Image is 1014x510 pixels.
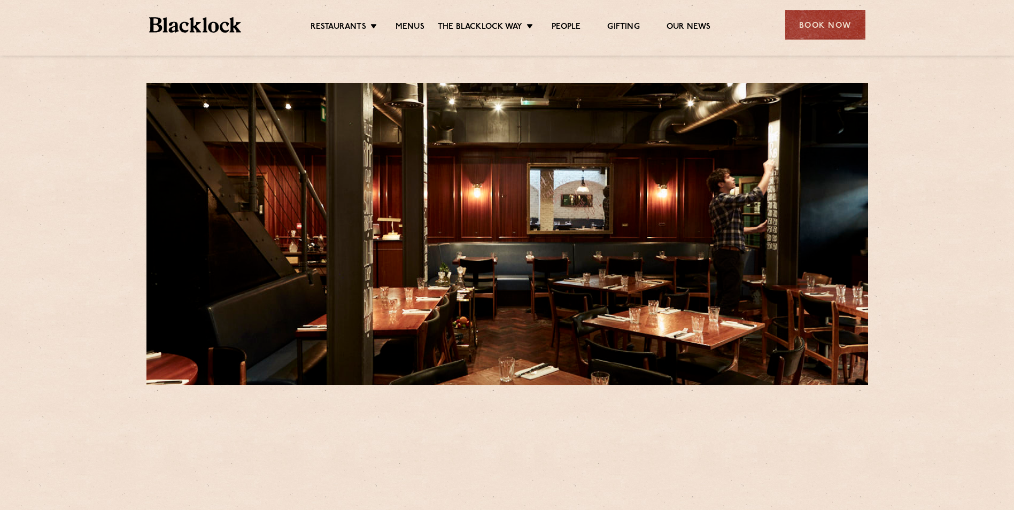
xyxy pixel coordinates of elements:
[311,22,366,34] a: Restaurants
[438,22,522,34] a: The Blacklock Way
[149,17,242,33] img: BL_Textured_Logo-footer-cropped.svg
[552,22,580,34] a: People
[607,22,639,34] a: Gifting
[785,10,865,40] div: Book Now
[396,22,424,34] a: Menus
[667,22,711,34] a: Our News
